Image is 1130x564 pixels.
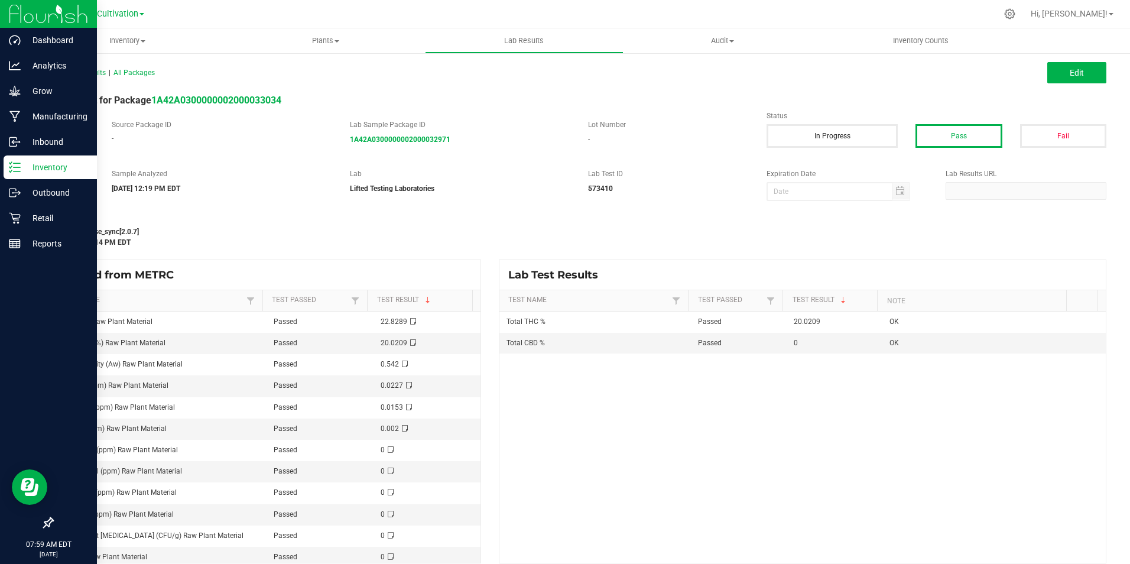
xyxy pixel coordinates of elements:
[624,35,821,46] span: Audit
[377,296,468,305] a: Test ResultSortable
[61,268,183,281] span: Synced from METRC
[588,184,613,193] strong: 573410
[381,424,399,433] span: 0.002
[274,553,297,561] span: Passed
[348,293,362,308] a: Filter
[794,339,798,347] span: 0
[272,296,348,305] a: Test PassedSortable
[9,85,21,97] inline-svg: Grow
[274,510,297,518] span: Passed
[9,136,21,148] inline-svg: Inbound
[227,28,426,53] a: Plants
[506,317,545,326] span: Total THC %
[506,339,545,347] span: Total CBD %
[60,510,174,518] span: Bifenthrin (ppm) Raw Plant Material
[1002,8,1017,20] div: Manage settings
[274,381,297,390] span: Passed
[60,467,182,475] span: Acequinocyl (ppm) Raw Plant Material
[60,360,183,368] span: Water Activity (Aw) Raw Plant Material
[9,111,21,122] inline-svg: Manufacturing
[274,531,297,540] span: Passed
[350,119,570,130] label: Lab Sample Package ID
[113,69,155,77] span: All Packages
[381,531,385,540] span: 0
[274,488,297,497] span: Passed
[243,293,258,308] a: Filter
[381,553,385,561] span: 0
[624,28,822,53] a: Audit
[793,296,873,305] a: Test ResultSortable
[151,95,281,106] a: 1A42A0300000002000033034
[698,296,764,305] a: Test PassedSortable
[60,553,147,561] span: CBD (%) Raw Plant Material
[588,119,749,130] label: Lot Number
[21,59,92,73] p: Analytics
[274,317,297,326] span: Passed
[423,296,433,305] span: Sortable
[21,84,92,98] p: Grow
[228,35,425,46] span: Plants
[274,403,297,411] span: Passed
[9,34,21,46] inline-svg: Dashboard
[52,95,281,106] span: Lab Result for Package
[21,211,92,225] p: Retail
[946,168,1106,179] label: Lab Results URL
[274,360,297,368] span: Passed
[508,268,607,281] span: Lab Test Results
[669,293,683,308] a: Filter
[425,28,624,53] a: Lab Results
[889,339,899,347] span: OK
[21,186,92,200] p: Outbound
[381,360,399,368] span: 0.542
[350,168,570,179] label: Lab
[915,124,1002,148] button: Pass
[1031,9,1108,18] span: Hi, [PERSON_NAME]!
[381,381,403,390] span: 0.0227
[877,290,1066,312] th: Note
[9,187,21,199] inline-svg: Outbound
[1070,68,1084,77] span: Edit
[61,296,243,305] a: Test NameSortable
[109,69,111,77] span: |
[764,293,778,308] a: Filter
[821,28,1020,53] a: Inventory Counts
[381,403,403,411] span: 0.0153
[21,33,92,47] p: Dashboard
[60,446,178,454] span: Abamectin (ppm) Raw Plant Material
[274,424,297,433] span: Passed
[508,296,669,305] a: Test NameSortable
[112,168,332,179] label: Sample Analyzed
[5,539,92,550] p: 07:59 AM EDT
[52,213,749,223] label: Last Modified
[21,135,92,149] p: Inbound
[889,317,899,326] span: OK
[794,317,820,326] span: 20.0209
[839,296,848,305] span: Sortable
[5,550,92,559] p: [DATE]
[12,469,47,505] iframe: Resource center
[274,446,297,454] span: Passed
[381,488,385,497] span: 0
[60,381,168,390] span: Mercury (ppm) Raw Plant Material
[588,135,590,144] span: -
[112,134,113,142] span: -
[350,135,450,144] a: 1A42A0300000002000032971
[588,168,749,179] label: Lab Test ID
[112,184,180,193] strong: [DATE] 12:19 PM EDT
[28,35,227,46] span: Inventory
[21,109,92,124] p: Manufacturing
[60,531,243,540] span: Bile-Tolerant [MEDICAL_DATA] (CFU/g) Raw Plant Material
[274,339,297,347] span: Passed
[1047,62,1106,83] button: Edit
[698,339,722,347] span: Passed
[381,510,385,518] span: 0
[9,161,21,173] inline-svg: Inventory
[274,467,297,475] span: Passed
[767,124,898,148] button: In Progress
[767,111,1106,121] label: Status
[21,236,92,251] p: Reports
[21,160,92,174] p: Inventory
[488,35,560,46] span: Lab Results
